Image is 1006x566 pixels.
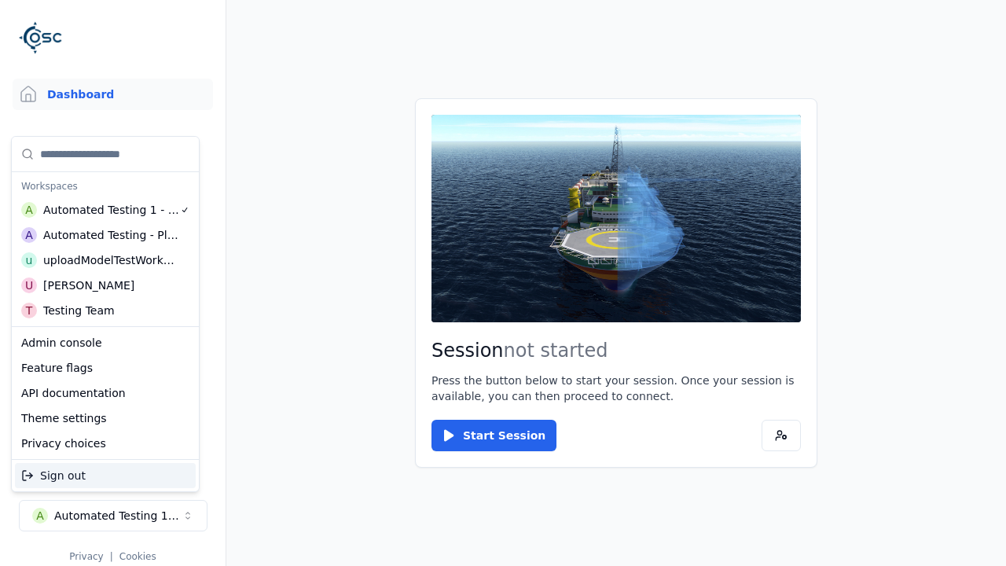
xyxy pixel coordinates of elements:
div: Sign out [15,463,196,488]
div: Suggestions [12,460,199,491]
div: Theme settings [15,406,196,431]
div: Suggestions [12,137,199,326]
div: [PERSON_NAME] [43,277,134,293]
div: Feature flags [15,355,196,380]
div: Admin console [15,330,196,355]
div: U [21,277,37,293]
div: u [21,252,37,268]
div: Automated Testing 1 - Playwright [43,202,180,218]
div: API documentation [15,380,196,406]
div: Automated Testing - Playwright [43,227,179,243]
div: Suggestions [12,327,199,459]
div: A [21,227,37,243]
div: Testing Team [43,303,115,318]
div: T [21,303,37,318]
div: Privacy choices [15,431,196,456]
div: uploadModelTestWorkspace [43,252,178,268]
div: Workspaces [15,175,196,197]
div: A [21,202,37,218]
